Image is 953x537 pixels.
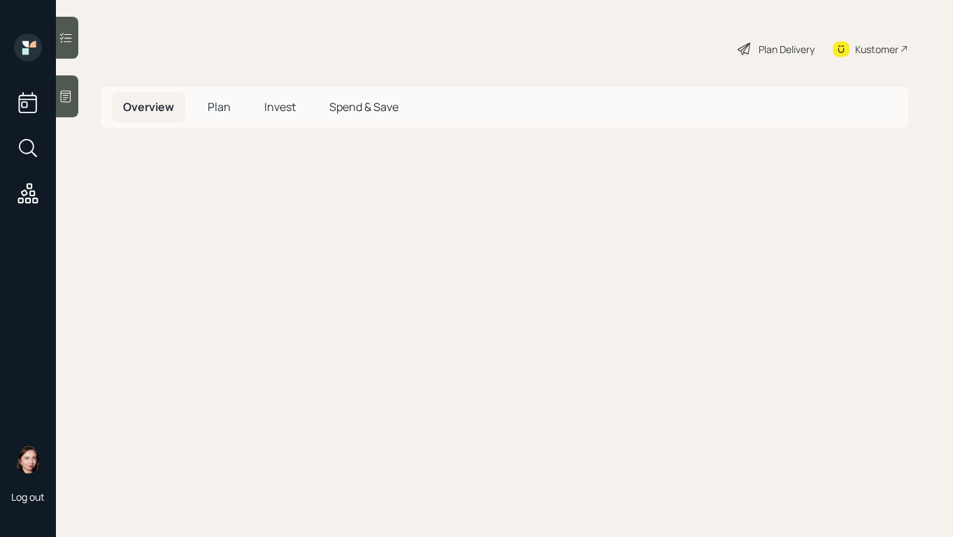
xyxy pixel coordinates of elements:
div: Plan Delivery [759,42,815,57]
span: Overview [123,99,174,115]
div: Log out [11,490,45,503]
span: Plan [208,99,231,115]
span: Invest [264,99,296,115]
img: aleksandra-headshot.png [14,446,42,473]
div: Kustomer [855,42,898,57]
span: Spend & Save [329,99,399,115]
